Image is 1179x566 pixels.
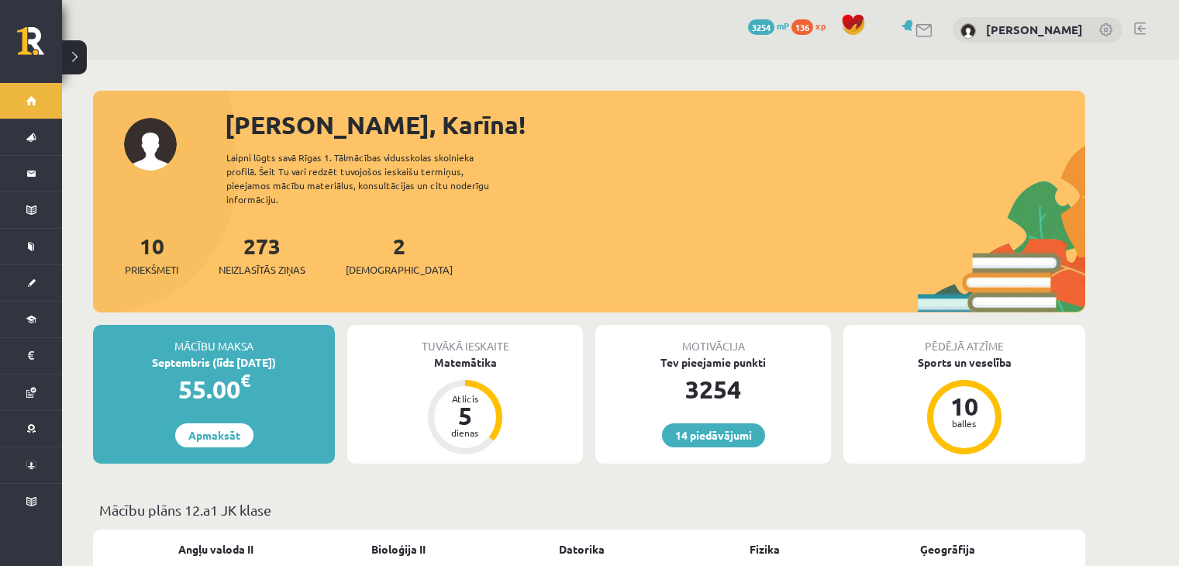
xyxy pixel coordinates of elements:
p: Mācību plāns 12.a1 JK klase [99,499,1079,520]
a: 136 xp [791,19,833,32]
div: Pēdējā atzīme [843,325,1085,354]
div: balles [941,419,988,428]
a: Bioloģija II [371,541,426,557]
span: xp [815,19,826,32]
div: 5 [442,403,488,428]
div: [PERSON_NAME], Karīna! [225,106,1085,143]
a: 14 piedāvājumi [662,423,765,447]
span: 3254 [748,19,774,35]
div: Laipni lūgts savā Rīgas 1. Tālmācības vidusskolas skolnieka profilā. Šeit Tu vari redzēt tuvojošo... [226,150,516,206]
a: Sports un veselība 10 balles [843,354,1085,457]
span: [DEMOGRAPHIC_DATA] [346,262,453,278]
a: Fizika [750,541,780,557]
div: 3254 [595,371,831,408]
div: 10 [941,394,988,419]
a: 2[DEMOGRAPHIC_DATA] [346,232,453,278]
div: Septembris (līdz [DATE]) [93,354,335,371]
div: Mācību maksa [93,325,335,354]
a: 3254 mP [748,19,789,32]
div: Tev pieejamie punkti [595,354,831,371]
span: Neizlasītās ziņas [219,262,305,278]
div: dienas [442,428,488,437]
span: mP [777,19,789,32]
a: Rīgas 1. Tālmācības vidusskola [17,27,62,66]
span: Priekšmeti [125,262,178,278]
div: Motivācija [595,325,831,354]
a: Ģeogrāfija [920,541,975,557]
a: Matemātika Atlicis 5 dienas [347,354,583,457]
div: Tuvākā ieskaite [347,325,583,354]
a: Apmaksāt [175,423,253,447]
a: Datorika [559,541,605,557]
span: € [240,369,250,392]
a: 273Neizlasītās ziņas [219,232,305,278]
div: Atlicis [442,394,488,403]
a: [PERSON_NAME] [986,22,1083,37]
div: 55.00 [93,371,335,408]
span: 136 [791,19,813,35]
div: Matemātika [347,354,583,371]
img: Karīna Caune [960,23,976,39]
a: 10Priekšmeti [125,232,178,278]
div: Sports un veselība [843,354,1085,371]
a: Angļu valoda II [178,541,253,557]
